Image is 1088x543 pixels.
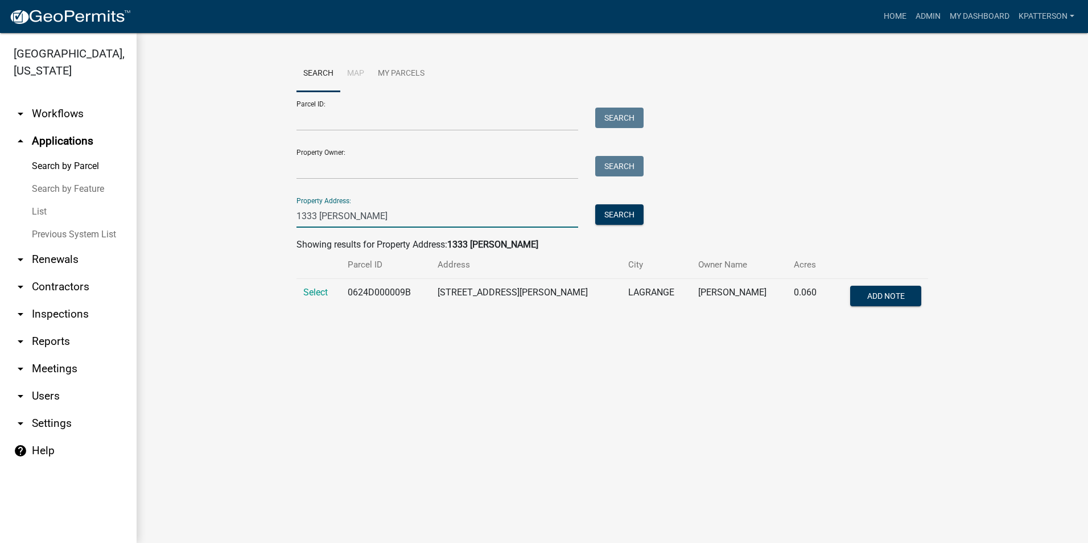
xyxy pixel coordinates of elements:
[14,389,27,403] i: arrow_drop_down
[787,279,830,316] td: 0.060
[621,279,691,316] td: LAGRANGE
[14,253,27,266] i: arrow_drop_down
[595,204,644,225] button: Search
[431,252,622,278] th: Address
[945,6,1014,27] a: My Dashboard
[14,417,27,430] i: arrow_drop_down
[303,287,328,298] a: Select
[911,6,945,27] a: Admin
[341,279,430,316] td: 0624D000009B
[14,444,27,458] i: help
[14,335,27,348] i: arrow_drop_down
[431,279,622,316] td: [STREET_ADDRESS][PERSON_NAME]
[14,280,27,294] i: arrow_drop_down
[691,252,787,278] th: Owner Name
[14,307,27,321] i: arrow_drop_down
[14,107,27,121] i: arrow_drop_down
[595,108,644,128] button: Search
[296,238,928,252] div: Showing results for Property Address:
[595,156,644,176] button: Search
[14,134,27,148] i: arrow_drop_up
[1014,6,1079,27] a: KPATTERSON
[879,6,911,27] a: Home
[691,279,787,316] td: [PERSON_NAME]
[867,291,904,301] span: Add Note
[787,252,830,278] th: Acres
[447,239,538,250] strong: 1333 [PERSON_NAME]
[850,286,921,306] button: Add Note
[371,56,431,92] a: My Parcels
[296,56,340,92] a: Search
[341,252,430,278] th: Parcel ID
[621,252,691,278] th: City
[14,362,27,376] i: arrow_drop_down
